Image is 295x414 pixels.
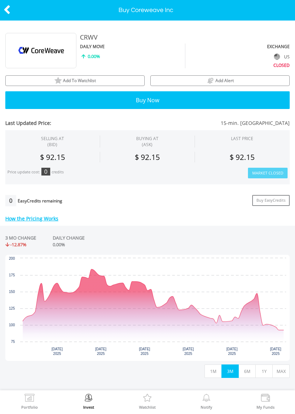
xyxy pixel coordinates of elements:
[5,215,58,222] a: How the Pricing Works
[201,405,212,409] label: Notify
[5,75,145,86] button: watchlist Add To Watchlist
[5,235,36,241] div: 3 MO CHANGE
[260,394,271,404] img: View Funds
[9,323,15,327] text: 100
[183,347,194,356] text: [DATE] 2025
[41,142,64,148] span: (BID)
[83,405,94,409] label: Invest
[18,199,62,205] div: EasyCredits remaining
[139,405,156,409] label: Watchlist
[139,347,150,356] text: [DATE] 2025
[9,306,15,310] text: 125
[252,195,290,206] a: Buy EasyCredits
[63,77,96,84] span: Add To Watchlist
[10,241,27,248] span: -12.87%
[15,33,68,68] img: EQU.US.CRWV.png
[5,91,290,109] button: Buy Now
[54,77,62,85] img: watchlist
[136,136,158,148] span: BUYING AT
[5,195,16,206] div: 0
[88,53,100,59] span: 0.00%
[52,347,63,356] text: [DATE] 2025
[24,394,35,404] img: View Portfolio
[201,394,212,409] a: Notify
[248,168,288,179] button: Market Closed
[204,364,222,378] button: 1M
[124,120,290,127] span: 15-min. [GEOGRAPHIC_DATA]
[52,169,64,175] div: credits
[230,152,255,162] span: $ 92.15
[95,347,106,356] text: [DATE] 2025
[53,241,65,248] span: 0.00%
[139,394,156,409] a: Watchlist
[274,53,280,60] img: flag
[21,405,38,409] label: Portfolio
[238,364,256,378] button: 6M
[256,405,274,409] label: My Funds
[83,394,94,404] img: Invest Now
[221,364,239,378] button: 3M
[255,364,273,378] button: 1Y
[7,169,40,175] div: Price update cost:
[5,255,290,361] svg: Interactive chart
[11,340,15,344] text: 75
[270,347,282,356] text: [DATE] 2025
[5,255,290,361] div: Chart. Highcharts interactive chart.
[9,257,15,260] text: 200
[284,54,290,60] span: US
[135,152,160,162] span: $ 92.15
[41,168,50,176] div: 0
[207,77,214,85] img: price alerts bell
[272,364,290,378] button: MAX
[150,75,290,86] button: price alerts bell Add Alert
[201,394,212,404] img: View Notifications
[83,394,94,409] a: Invest
[185,61,290,68] div: CLOSED
[185,44,290,50] div: EXCHANGE
[231,136,253,142] div: LAST PRICE
[142,394,153,404] img: Watchlist
[21,394,38,409] a: Portfolio
[226,347,238,356] text: [DATE] 2025
[40,152,65,162] span: $ 92.15
[80,33,237,42] div: CRWV
[41,136,64,148] div: SELLING AT
[5,120,124,127] span: Last Updated Price:
[136,142,158,148] span: (ASK)
[80,44,185,50] div: DAILY MOVE
[256,394,274,409] a: My Funds
[215,77,234,84] span: Add Alert
[9,290,15,294] text: 150
[9,273,15,277] text: 175
[53,235,112,241] div: DAILY CHANGE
